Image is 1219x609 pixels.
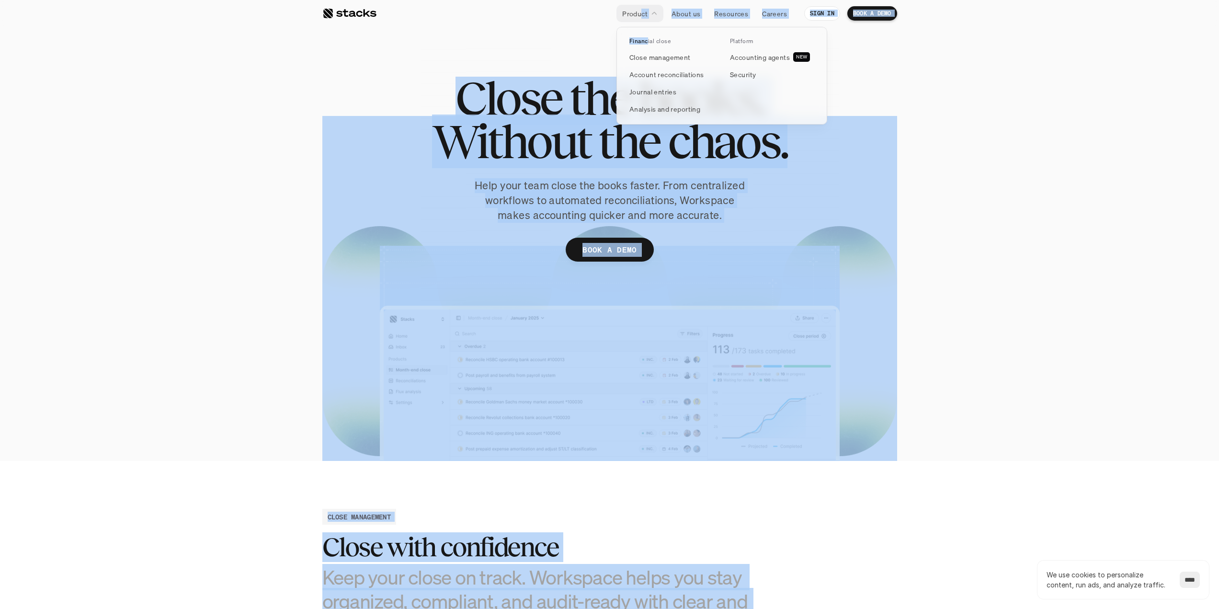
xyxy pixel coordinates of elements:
p: Journal entries [629,87,676,97]
h2: NEW [796,54,807,60]
a: Close management [624,48,719,66]
p: Accounting agents [730,52,790,62]
p: BOOK A DEMO [582,243,637,257]
p: We use cookies to personalize content, run ads, and analyze traffic. [1047,570,1170,590]
p: Security [730,69,756,80]
a: Privacy Policy [113,183,155,189]
h2: CLOSE MANAGEMENT [328,512,391,522]
p: Account reconciliations [629,69,704,80]
span: the [598,120,660,163]
p: Careers [762,9,787,19]
a: BOOK A DEMO [566,238,654,262]
p: About us [672,9,700,19]
p: Close management [629,52,691,62]
a: Careers [756,5,793,22]
span: Close [455,77,561,120]
p: Analysis and reporting [629,104,700,114]
p: Product [622,9,648,19]
span: the [569,77,630,120]
a: BOOK A DEMO [847,6,897,21]
a: Account reconciliations [624,66,719,83]
p: Platform [730,38,753,45]
p: Financial close [629,38,671,45]
a: SIGN IN [804,6,840,21]
h2: Close with confidence [322,532,753,562]
a: Journal entries [624,83,719,100]
a: Accounting agentsNEW [724,48,820,66]
a: Resources [708,5,754,22]
a: About us [666,5,706,22]
span: Without [432,120,590,163]
a: Security [724,66,820,83]
span: chaos. [668,120,787,163]
p: Resources [714,9,748,19]
p: SIGN IN [810,10,834,17]
p: BOOK A DEMO [853,10,891,17]
a: Analysis and reporting [624,100,719,117]
p: Help your team close the books faster. From centralized workflows to automated reconciliations, W... [471,178,749,222]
